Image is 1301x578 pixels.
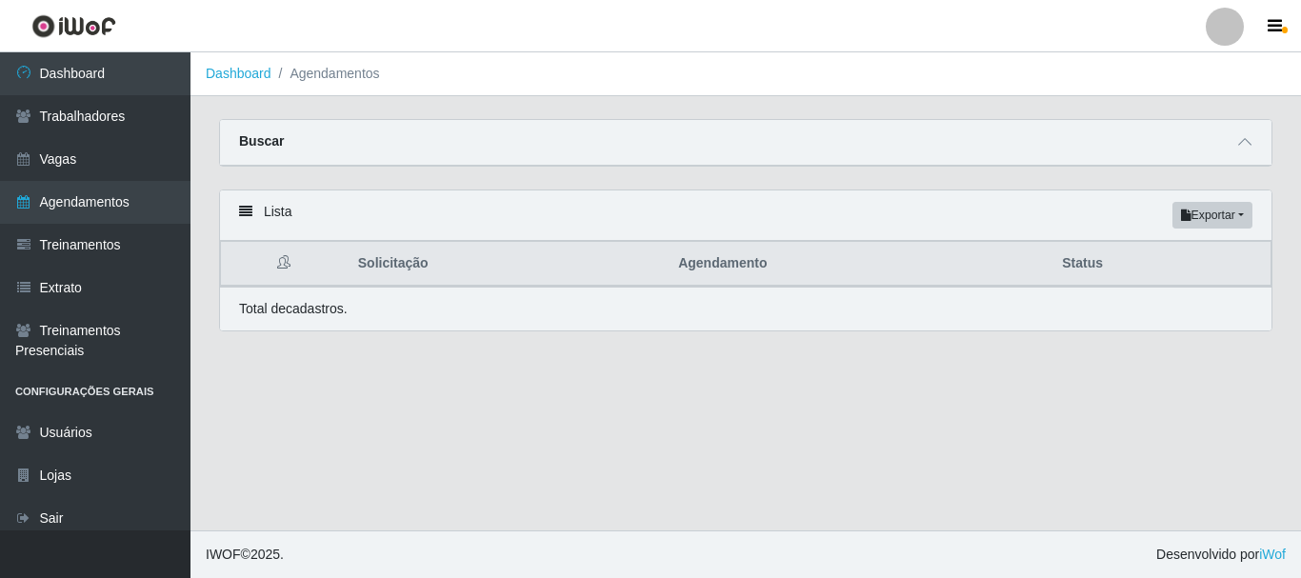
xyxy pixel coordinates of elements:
[220,190,1271,241] div: Lista
[206,545,284,565] span: © 2025 .
[271,64,380,84] li: Agendamentos
[206,66,271,81] a: Dashboard
[239,299,348,319] p: Total de cadastros.
[667,242,1051,287] th: Agendamento
[31,14,116,38] img: CoreUI Logo
[190,52,1301,96] nav: breadcrumb
[1051,242,1271,287] th: Status
[206,547,241,562] span: IWOF
[1156,545,1286,565] span: Desenvolvido por
[347,242,667,287] th: Solicitação
[239,133,284,149] strong: Buscar
[1172,202,1252,229] button: Exportar
[1259,547,1286,562] a: iWof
